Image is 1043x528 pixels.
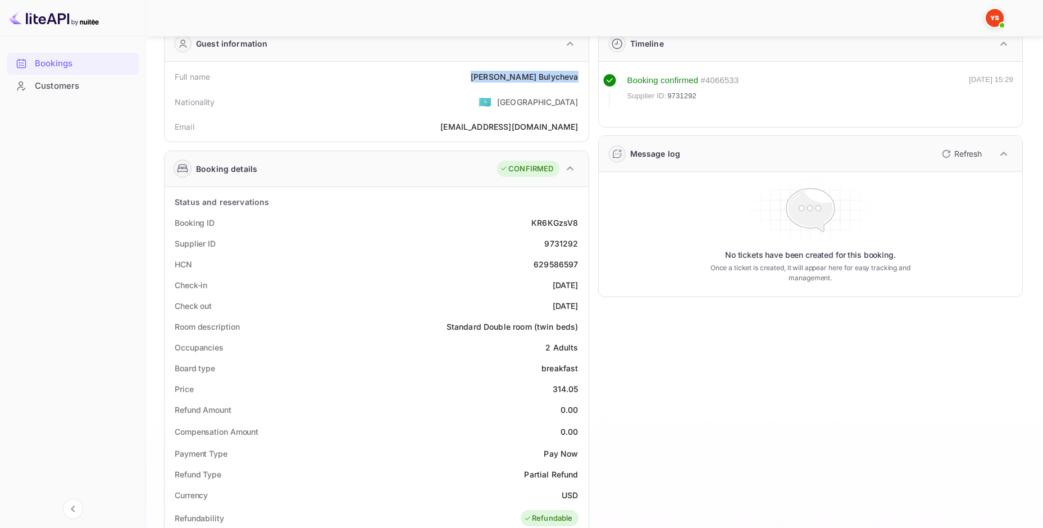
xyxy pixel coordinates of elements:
div: Customers [35,80,133,93]
a: Bookings [7,53,139,74]
div: Room description [175,321,239,333]
div: [DATE] [553,279,579,291]
div: breakfast [541,362,578,374]
div: Payment Type [175,448,227,459]
div: [DATE] 15:29 [969,74,1013,107]
div: USD [562,489,578,501]
div: Currency [175,489,208,501]
div: Partial Refund [524,468,578,480]
div: Standard Double room (twin beds) [447,321,579,333]
img: Yandex Support [986,9,1004,27]
div: 2 Adults [545,342,578,353]
div: Booking details [196,163,257,175]
div: 629586597 [534,258,578,270]
p: Refresh [954,148,982,160]
div: Board type [175,362,215,374]
div: [PERSON_NAME] Bulycheva [471,71,578,83]
div: Email [175,121,194,133]
div: Check out [175,300,212,312]
div: Price [175,383,194,395]
div: 0.00 [561,404,579,416]
div: 9731292 [544,238,578,249]
div: Pay Now [544,448,578,459]
div: Refundability [175,512,224,524]
div: Booking ID [175,217,215,229]
div: Check-in [175,279,207,291]
div: Status and reservations [175,196,269,208]
p: No tickets have been created for this booking. [725,249,896,261]
span: United States [479,92,491,112]
div: Compensation Amount [175,426,258,438]
div: 314.05 [553,383,579,395]
div: Nationality [175,96,215,108]
div: KR6KGzsV8 [531,217,578,229]
div: [DATE] [553,300,579,312]
div: Supplier ID [175,238,216,249]
span: 9731292 [667,90,696,102]
div: Guest information [196,38,268,49]
p: Once a ticket is created, it will appear here for easy tracking and management. [696,263,924,283]
div: Occupancies [175,342,224,353]
div: Refund Type [175,468,221,480]
div: Refund Amount [175,404,231,416]
button: Collapse navigation [63,499,83,519]
div: Timeline [630,38,664,49]
button: Refresh [935,145,986,163]
div: [GEOGRAPHIC_DATA] [497,96,579,108]
div: [EMAIL_ADDRESS][DOMAIN_NAME] [440,121,578,133]
div: Bookings [7,53,139,75]
img: LiteAPI logo [9,9,99,27]
div: Customers [7,75,139,97]
a: Customers [7,75,139,96]
div: Bookings [35,57,133,70]
span: Supplier ID: [627,90,667,102]
div: Message log [630,148,681,160]
div: HCN [175,258,192,270]
div: Booking confirmed [627,74,699,87]
div: 0.00 [561,426,579,438]
div: CONFIRMED [500,163,553,175]
div: Refundable [523,513,573,524]
div: Full name [175,71,210,83]
div: # 4066533 [700,74,739,87]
